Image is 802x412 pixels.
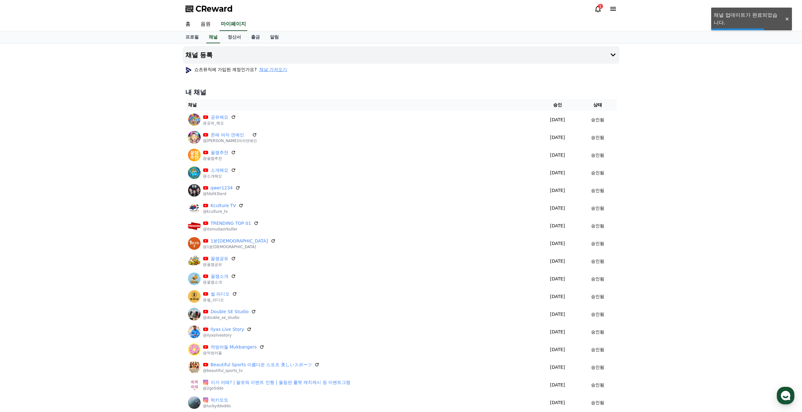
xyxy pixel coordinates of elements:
p: @1분[DEMOGRAPHIC_DATA] [203,244,276,249]
p: [DATE] [539,187,576,194]
img: 꿀잼공유 [188,255,201,267]
img: 꿀잼추천 [188,149,201,161]
a: TRENDING TOP 01 [211,220,251,227]
p: 승인됨 [591,240,604,247]
a: Ilyas Live Story [211,326,244,333]
p: @fdsf43terd [203,191,240,196]
p: @소개해요 [203,174,236,179]
img: 1분교회 [188,237,201,250]
p: [DATE] [539,205,576,212]
p: 승인됨 [591,276,604,282]
a: 1분[DEMOGRAPHIC_DATA] [211,238,268,244]
p: 승인됨 [591,382,604,388]
a: 1 [594,5,602,13]
th: 채널 [185,99,537,111]
a: qwer1234 [211,185,233,191]
p: @itsmudasirbuller [203,227,259,232]
button: 채널 가져오기 [259,66,287,73]
a: 꿀잼추천 [211,149,228,156]
p: 승인됨 [591,170,604,176]
p: 승인됨 [591,329,604,335]
img: Beautiful Sports 아름다운 스포츠 美しいスポーツ [188,361,201,373]
p: @꿀잼소개 [203,280,236,285]
span: CReward [196,4,233,14]
h4: 채널 등록 [185,51,213,58]
p: 승인됨 [591,223,604,229]
span: 대화 [58,210,65,215]
span: 설정 [97,210,105,215]
p: @[PERSON_NAME]여자연예인 [203,138,257,143]
a: Beautiful Sports 아름다운 스포츠 美しいスポーツ [211,361,312,368]
p: [DATE] [539,116,576,123]
a: 썰 라디오 [211,291,230,297]
p: [DATE] [539,258,576,265]
a: 럭키또또 [211,397,231,403]
p: @kculture_tv [203,209,244,214]
span: 홈 [20,210,24,215]
img: qwer1234 [188,184,201,197]
p: 승인됨 [591,116,604,123]
a: 꿀잼소개 [211,273,228,280]
a: 꿀잼공유 [211,255,228,262]
p: 승인됨 [591,258,604,265]
img: profile [185,67,192,73]
a: Double SE Studio [211,308,249,315]
a: 음원 [196,18,216,31]
p: [DATE] [539,346,576,353]
div: 1 [598,4,603,9]
img: 이거 어때? | 팔로워 이벤트 진행 | 돌림판 룰렛 캐치캐시 등 이벤트그램 [188,379,201,391]
p: 승인됨 [591,134,604,141]
p: 승인됨 [591,187,604,194]
a: 마이페이지 [220,18,247,31]
p: [DATE] [539,364,576,371]
img: 썰 라디오 [188,290,201,303]
a: 알림 [265,31,284,43]
img: 꿀잼소개 [188,272,201,285]
th: 승인 [536,99,578,111]
a: 채널 [206,31,220,43]
a: 소개해요 [211,167,228,174]
a: CReward [185,4,233,14]
p: [DATE] [539,170,576,176]
p: 승인됨 [591,346,604,353]
img: 먹방러들 Mukbangers [188,343,201,356]
p: 승인됨 [591,311,604,318]
p: @ilyaslivestory [203,333,252,338]
a: 대화 [42,200,81,216]
p: 쇼츠뮤직에 가입된 계정인가요? [185,66,287,73]
a: 설정 [81,200,121,216]
a: 출금 [246,31,265,43]
a: 정산서 [223,31,246,43]
p: @2go5dde [203,386,351,391]
p: 승인됨 [591,205,604,212]
a: 홈 [2,200,42,216]
p: [DATE] [539,293,576,300]
a: 먹방러들 Mukbangers [211,344,257,350]
img: Ilyas Live Story [188,325,201,338]
p: @double_se_studio [203,315,256,320]
p: [DATE] [539,382,576,388]
img: 존예 여자 연예인 [188,131,201,144]
a: 이거 어때? | 팔로워 이벤트 진행 | 돌림판 룰렛 캐치캐시 등 이벤트그램 [211,379,351,386]
p: 승인됨 [591,152,604,158]
p: @공유_해요 [203,121,236,126]
p: [DATE] [539,152,576,158]
p: [DATE] [539,276,576,282]
p: [DATE] [539,311,576,318]
p: 승인됨 [591,399,604,406]
button: 채널 등록 [183,46,619,64]
a: 프로필 [180,31,204,43]
a: 홈 [180,18,196,31]
img: Kculture TV [188,202,201,214]
p: [DATE] [539,329,576,335]
a: 존예 여자 연예인 [211,132,250,138]
h4: 내 채널 [185,88,617,97]
th: 상태 [578,99,617,111]
p: @꿀잼추천 [203,156,236,161]
img: TRENDING TOP 01 [188,219,201,232]
p: @먹방러들 [203,350,264,355]
p: @beautiful_sports_tv [203,368,319,373]
img: Double SE Studio [188,308,201,320]
a: 공유해요 [211,114,228,121]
